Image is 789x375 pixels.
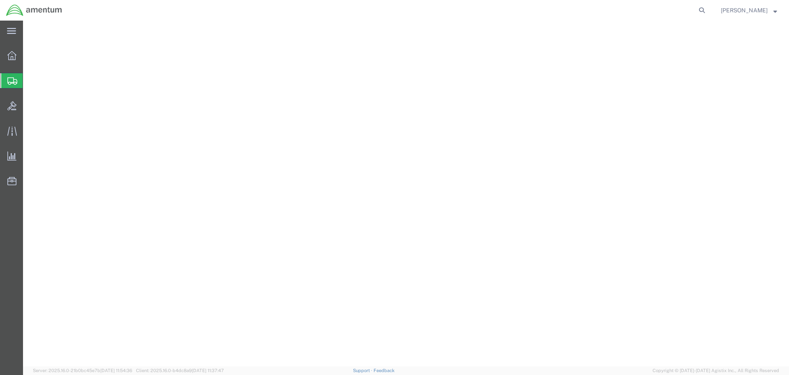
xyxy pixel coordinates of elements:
span: Client: 2025.16.0-b4dc8a9 [136,368,224,373]
span: [DATE] 11:37:47 [192,368,224,373]
span: Copyright © [DATE]-[DATE] Agistix Inc., All Rights Reserved [653,367,779,374]
span: Bobby Allison [721,6,768,15]
iframe: FS Legacy Container [23,21,789,366]
button: [PERSON_NAME] [720,5,777,15]
span: [DATE] 11:54:36 [100,368,132,373]
span: Server: 2025.16.0-21b0bc45e7b [33,368,132,373]
img: logo [6,4,62,16]
a: Support [353,368,374,373]
a: Feedback [374,368,394,373]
